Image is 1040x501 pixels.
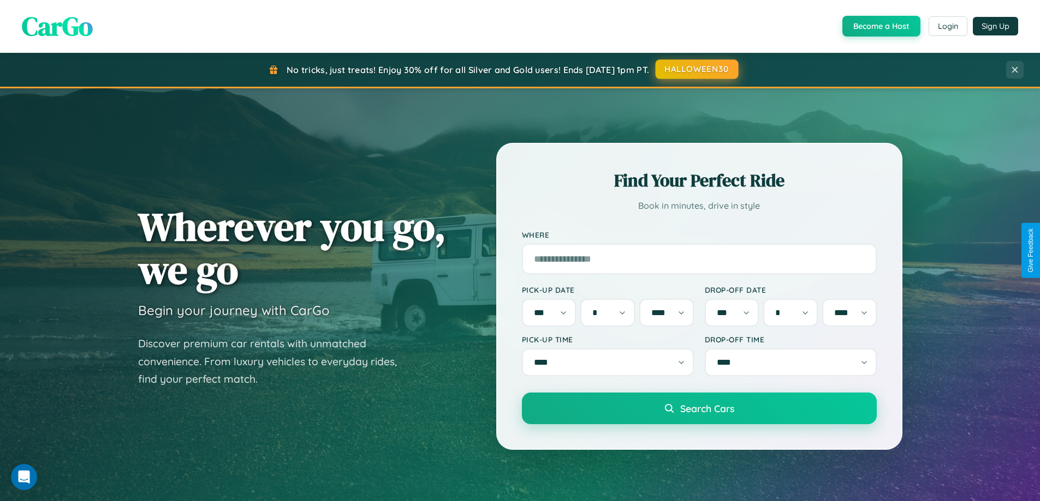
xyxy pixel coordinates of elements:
[522,335,694,344] label: Pick-up Time
[1027,228,1035,273] div: Give Feedback
[705,285,877,294] label: Drop-off Date
[656,59,739,79] button: HALLOWEEN30
[522,198,877,214] p: Book in minutes, drive in style
[842,16,920,37] button: Become a Host
[522,230,877,239] label: Where
[522,168,877,192] h2: Find Your Perfect Ride
[522,285,694,294] label: Pick-up Date
[138,205,446,291] h1: Wherever you go, we go
[705,335,877,344] label: Drop-off Time
[138,335,411,388] p: Discover premium car rentals with unmatched convenience. From luxury vehicles to everyday rides, ...
[22,8,93,44] span: CarGo
[973,17,1018,35] button: Sign Up
[287,64,649,75] span: No tricks, just treats! Enjoy 30% off for all Silver and Gold users! Ends [DATE] 1pm PT.
[138,302,330,318] h3: Begin your journey with CarGo
[929,16,967,36] button: Login
[680,402,734,414] span: Search Cars
[11,464,37,490] iframe: Intercom live chat
[522,393,877,424] button: Search Cars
